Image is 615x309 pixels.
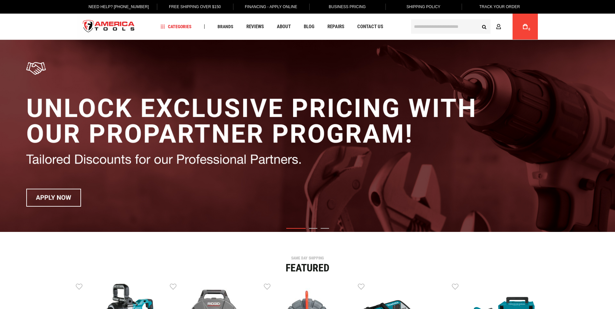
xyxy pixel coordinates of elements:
span: Categories [160,24,192,29]
span: Reviews [246,24,264,29]
span: About [277,24,291,29]
a: Reviews [243,22,267,31]
a: Brands [215,22,236,31]
a: Repairs [325,22,347,31]
span: Blog [304,24,314,29]
button: Search [478,20,491,33]
a: About [274,22,294,31]
a: store logo [77,15,140,39]
div: SAME DAY SHIPPING [76,256,539,260]
span: Shipping Policy [407,5,441,9]
a: 0 [519,14,531,40]
img: America Tools [77,15,140,39]
a: Categories [158,22,195,31]
a: Blog [301,22,317,31]
div: Featured [76,263,539,273]
span: Contact Us [357,24,383,29]
span: Brands [218,24,233,29]
span: Repairs [327,24,344,29]
a: Contact Us [354,22,386,31]
span: 0 [528,28,530,31]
